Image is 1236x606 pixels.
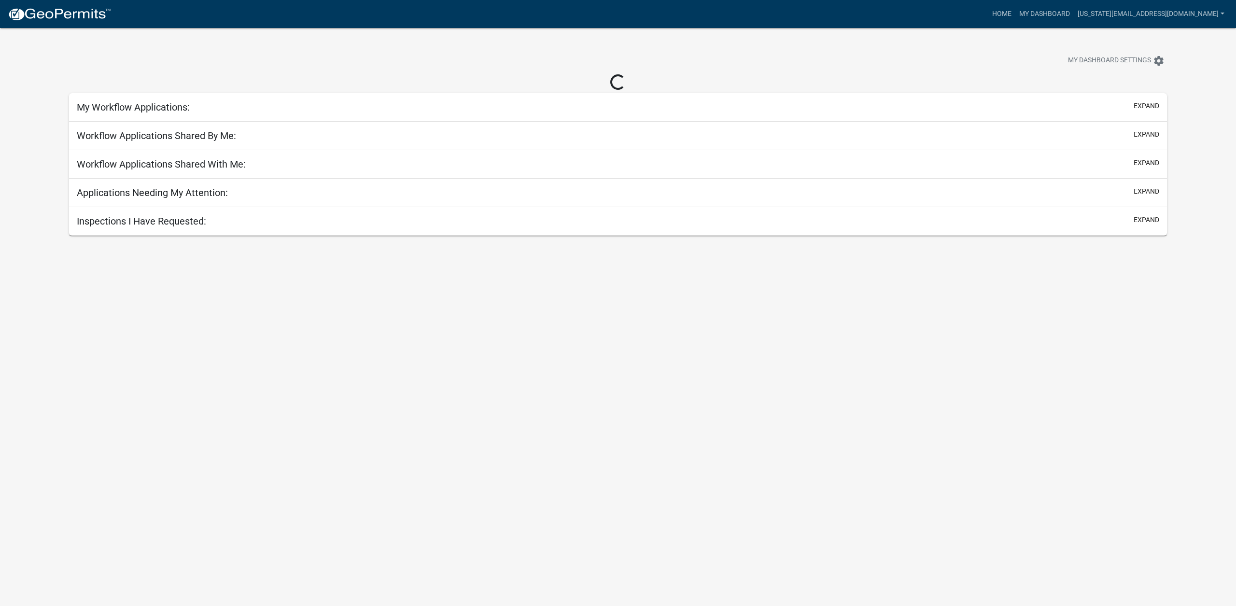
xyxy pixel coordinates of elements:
[1134,186,1159,197] button: expand
[77,187,228,198] h5: Applications Needing My Attention:
[1074,5,1228,23] a: [US_STATE][EMAIL_ADDRESS][DOMAIN_NAME]
[1015,5,1074,23] a: My Dashboard
[77,101,190,113] h5: My Workflow Applications:
[1153,55,1165,67] i: settings
[1134,215,1159,225] button: expand
[77,215,206,227] h5: Inspections I Have Requested:
[1134,101,1159,111] button: expand
[988,5,1015,23] a: Home
[1134,129,1159,140] button: expand
[77,130,236,141] h5: Workflow Applications Shared By Me:
[1134,158,1159,168] button: expand
[1068,55,1151,67] span: My Dashboard Settings
[1060,51,1172,70] button: My Dashboard Settingssettings
[77,158,246,170] h5: Workflow Applications Shared With Me:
